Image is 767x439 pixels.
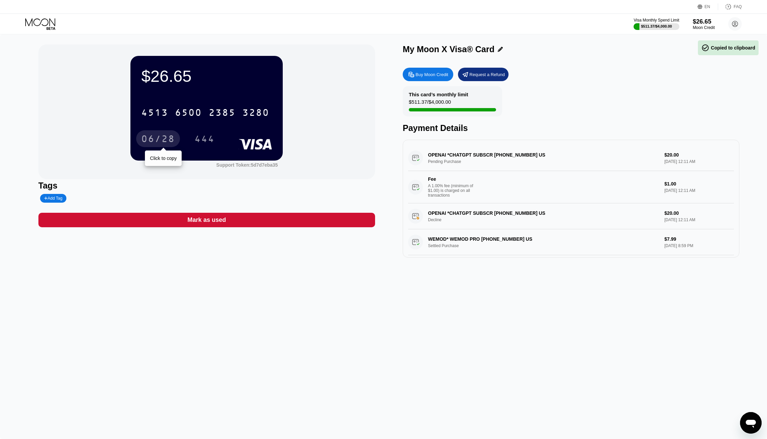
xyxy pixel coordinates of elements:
iframe: לחצן לפתיחת חלון הודעות הטקסט [740,412,762,434]
div: $511.37 / $4,000.00 [409,99,451,108]
div: FAQ [718,3,742,10]
div: 4513 [141,108,168,119]
div: Payment Details [403,123,739,133]
div: Support Token:5d7d7eba35 [216,162,278,168]
div: FeeA 1.00% fee (minimum of $1.00) is charged on all transactions$1.00[DATE] 12:11 AM [408,171,734,203]
div: Add Tag [40,194,66,203]
div: Buy Moon Credit [403,68,453,81]
div: Add Tag [44,196,62,201]
div: 2385 [209,108,236,119]
div: Support Token: 5d7d7eba35 [216,162,278,168]
div: 06/28 [136,130,180,147]
div: 3280 [242,108,269,119]
div: $26.65 [141,67,272,86]
div: Fee [428,176,475,182]
div: Tags [38,181,375,191]
div: Request a Refund [458,68,509,81]
div: Visa Monthly Spend Limit$511.37/$4,000.00 [634,18,679,30]
div: A 1.00% fee (minimum of $1.00) is charged on all transactions [428,183,479,198]
div: $1.00 [664,181,734,187]
div: Mark as used [38,213,375,227]
div: FeeA 1.00% fee (minimum of $1.00) is charged on all transactions$1.00[DATE] 8:59 PM [408,255,734,288]
div: 444 [189,130,220,147]
div: My Moon X Visa® Card [403,44,494,54]
div: $26.65Moon Credit [693,18,715,30]
div: 444 [194,134,215,145]
div: Visa Monthly Spend Limit [634,18,679,23]
div: Mark as used [187,216,226,224]
div: Buy Moon Credit [416,72,448,77]
div: EN [705,4,710,9]
div: $511.37 / $4,000.00 [641,24,672,28]
div: Copied to clipboard [701,44,755,52]
div: This card’s monthly limit [409,92,468,97]
div: Click to copy [150,156,177,161]
div: Request a Refund [469,72,505,77]
div: 4513650023853280 [137,104,273,121]
div: [DATE] 12:11 AM [664,188,734,193]
div: Moon Credit [693,25,715,30]
div: 06/28 [141,134,175,145]
div: $26.65 [693,18,715,25]
div: 6500 [175,108,202,119]
div: FAQ [734,4,742,9]
span:  [701,44,709,52]
div: EN [698,3,718,10]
